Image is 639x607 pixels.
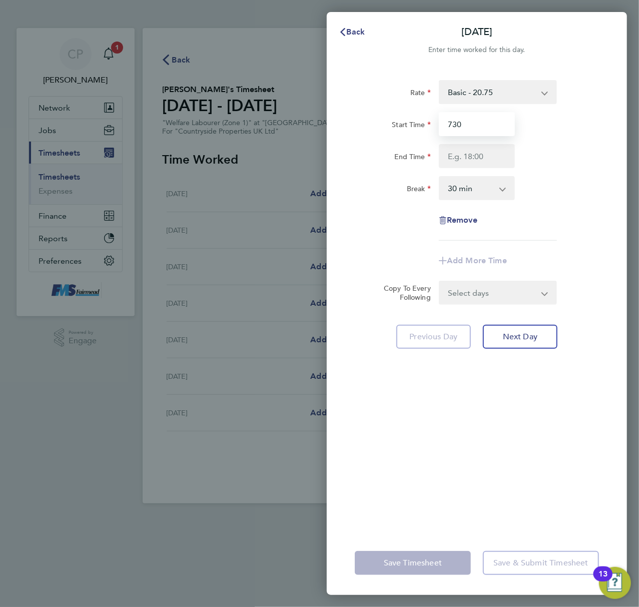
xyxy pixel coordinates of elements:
[439,112,515,136] input: E.g. 08:00
[439,216,477,224] button: Remove
[439,144,515,168] input: E.g. 18:00
[483,325,557,349] button: Next Day
[376,284,431,302] label: Copy To Every Following
[327,44,627,56] div: Enter time worked for this day.
[329,22,375,42] button: Back
[392,120,431,132] label: Start Time
[599,567,631,599] button: Open Resource Center, 13 new notifications
[598,574,607,587] div: 13
[347,27,365,37] span: Back
[394,152,431,164] label: End Time
[503,332,537,342] span: Next Day
[447,215,477,225] span: Remove
[461,25,492,39] p: [DATE]
[410,88,431,100] label: Rate
[407,184,431,196] label: Break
